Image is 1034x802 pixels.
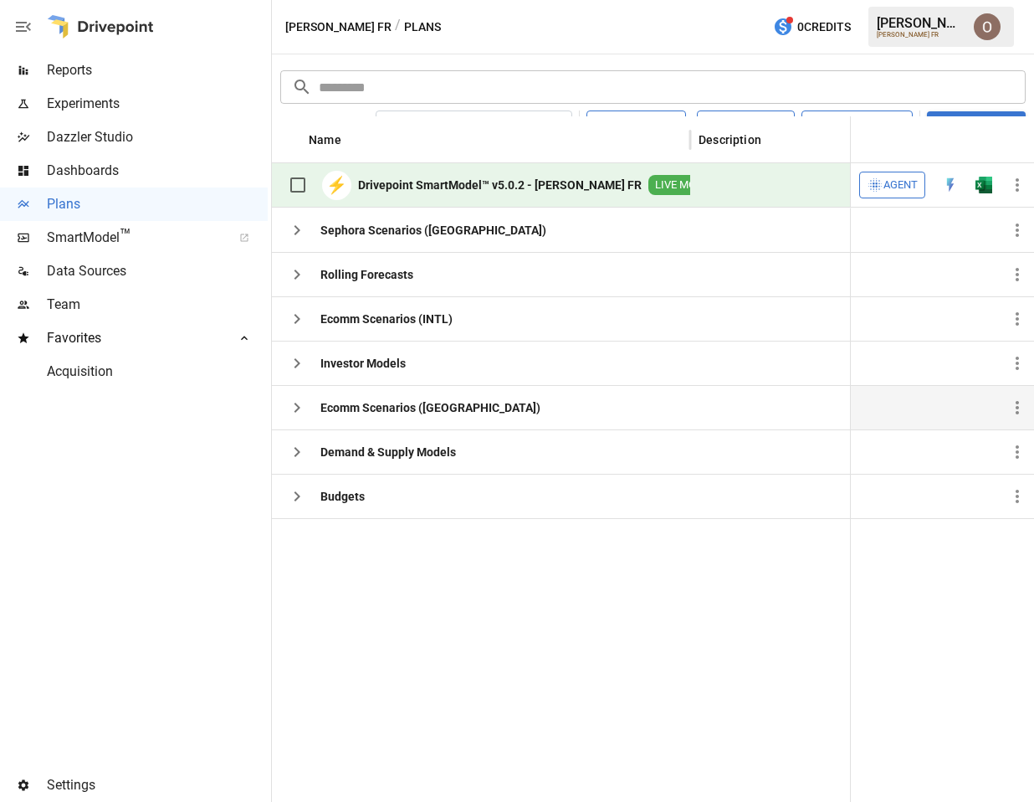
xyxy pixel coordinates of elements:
button: 0Credits [766,12,857,43]
button: Agent [859,172,925,198]
button: Visualize [586,111,686,141]
span: Reports [47,60,268,80]
div: Open in Excel [975,177,992,193]
span: Acquisition [47,362,268,382]
span: Settings [47,775,268,795]
img: excel-icon.76473adf.svg [975,177,992,193]
button: New Plan [927,111,1026,140]
b: Ecomm Scenarios (INTL) [320,311,453,327]
div: Open in Quick Edit [942,177,959,193]
span: Data Sources [47,261,268,281]
b: Drivepoint SmartModel™ v5.0.2 - [PERSON_NAME] FR [358,177,642,193]
div: Description [699,133,761,147]
img: quick-edit-flash.b8aec18c.svg [942,177,959,193]
span: 0 Credits [797,17,851,38]
b: Investor Models [320,355,406,372]
span: Favorites [47,328,221,348]
span: ™ [120,225,131,246]
div: [PERSON_NAME] [877,15,964,31]
div: Name [309,133,341,147]
img: Oleksii Flok [974,13,1001,40]
button: Sort [1011,128,1034,152]
button: Add Folder [801,111,913,141]
span: Experiments [47,94,268,114]
div: ⚡ [322,171,351,200]
div: / [395,17,401,38]
button: Sort [343,128,366,152]
button: [DATE] – [DATE] [376,111,572,141]
div: [PERSON_NAME] FR [877,31,964,39]
span: Agent [883,176,918,195]
span: SmartModel [47,228,221,248]
b: Rolling Forecasts [320,266,413,283]
span: LIVE MODEL [648,177,722,193]
span: Plans [47,194,268,214]
button: Columns [697,111,795,141]
b: Ecomm Scenarios ([GEOGRAPHIC_DATA]) [320,399,540,416]
span: Dazzler Studio [47,127,268,147]
button: Oleksii Flok [964,3,1011,50]
b: Budgets [320,488,365,505]
b: Sephora Scenarios ([GEOGRAPHIC_DATA]) [320,222,546,239]
button: Sort [763,128,786,152]
button: [PERSON_NAME] FR [285,17,392,38]
span: Team [47,295,268,315]
b: Demand & Supply Models [320,444,456,460]
span: Dashboards [47,161,268,181]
